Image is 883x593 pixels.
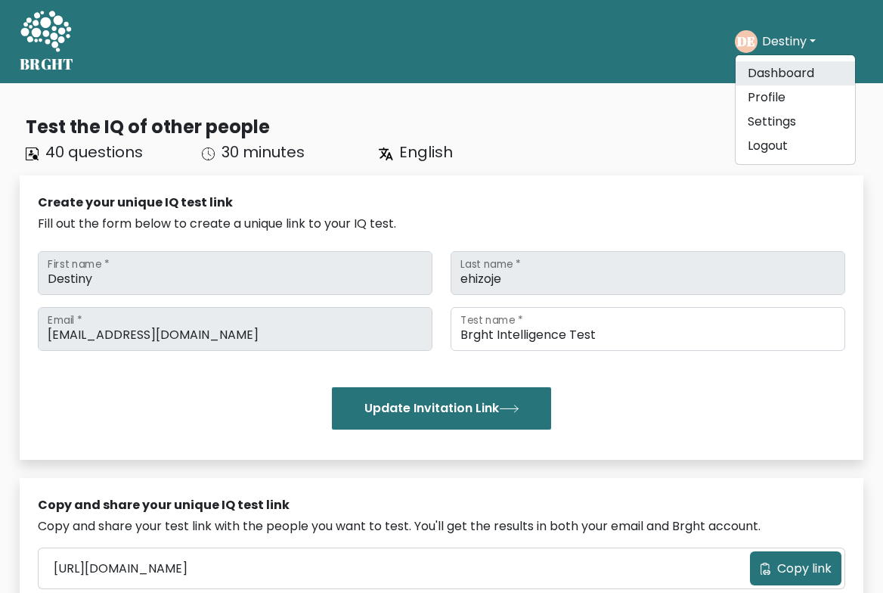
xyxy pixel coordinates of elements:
[399,141,453,163] span: English
[20,6,74,77] a: BRGHT
[26,113,863,141] div: Test the IQ of other people
[38,307,432,351] input: Email
[451,307,845,351] input: Test name
[736,61,855,85] a: Dashboard
[45,141,143,163] span: 40 questions
[758,32,820,51] button: Destiny
[737,33,755,50] text: DE
[222,141,305,163] span: 30 minutes
[736,110,855,134] a: Settings
[20,55,74,73] h5: BRGHT
[38,496,845,514] div: Copy and share your unique IQ test link
[38,251,432,295] input: First name
[750,551,841,585] button: Copy link
[38,215,845,233] div: Fill out the form below to create a unique link to your IQ test.
[736,134,855,158] a: Logout
[38,517,845,536] div: Copy and share your test link with the people you want to test. You'll get the results in both yo...
[736,85,855,110] a: Profile
[777,560,832,578] span: Copy link
[451,251,845,295] input: Last name
[38,194,845,212] div: Create your unique IQ test link
[332,387,551,430] button: Update Invitation Link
